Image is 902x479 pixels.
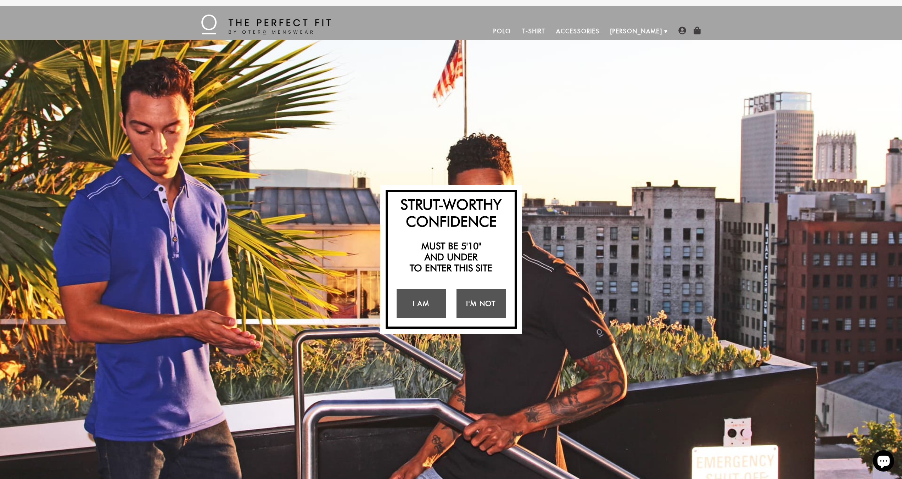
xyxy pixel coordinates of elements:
[397,289,446,318] a: I Am
[488,23,516,40] a: Polo
[678,27,686,34] img: user-account-icon.png
[391,240,511,274] h2: Must be 5'10" and under to enter this site
[605,23,668,40] a: [PERSON_NAME]
[391,196,511,230] h2: Strut-Worthy Confidence
[693,27,701,34] img: shopping-bag-icon.png
[871,450,896,473] inbox-online-store-chat: Shopify online store chat
[456,289,506,318] a: I'm Not
[551,23,605,40] a: Accessories
[201,15,331,34] img: The Perfect Fit - by Otero Menswear - Logo
[516,23,551,40] a: T-Shirt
